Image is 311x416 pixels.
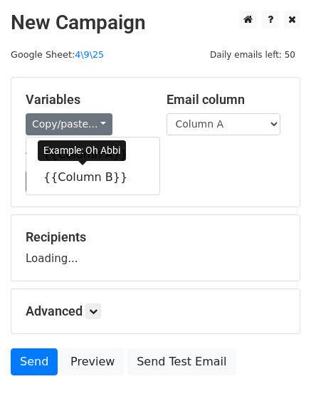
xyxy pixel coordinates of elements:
[205,49,300,60] a: Daily emails left: 50
[26,229,285,266] div: Loading...
[75,49,104,60] a: 4\9\25
[11,49,104,60] small: Google Sheet:
[61,348,124,375] a: Preview
[26,303,285,319] h5: Advanced
[11,348,58,375] a: Send
[167,92,286,108] h5: Email column
[26,229,285,245] h5: Recipients
[127,348,236,375] a: Send Test Email
[26,143,159,166] a: {{Column A}}
[26,113,112,135] a: Copy/paste...
[11,11,300,35] h2: New Campaign
[205,47,300,63] span: Daily emails left: 50
[240,348,311,416] iframe: Chat Widget
[38,140,126,161] div: Example: Oh Abbi
[26,166,159,189] a: {{Column B}}
[26,92,145,108] h5: Variables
